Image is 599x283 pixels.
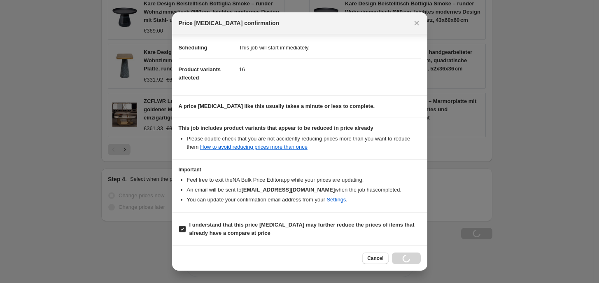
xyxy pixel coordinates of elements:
[411,17,422,29] button: Close
[187,135,421,151] li: Please double check that you are not accidently reducing prices more than you want to reduce them
[189,222,415,236] b: I understand that this price [MEDICAL_DATA] may further reduce the prices of items that already h...
[187,186,421,194] li: An email will be sent to when the job has completed .
[179,66,221,81] span: Product variants affected
[179,44,207,51] span: Scheduling
[187,196,421,204] li: You can update your confirmation email address from your .
[326,196,346,203] a: Settings
[179,19,280,27] span: Price [MEDICAL_DATA] confirmation
[200,144,308,150] a: How to avoid reducing prices more than once
[367,255,383,262] span: Cancel
[187,176,421,184] li: Feel free to exit the NA Bulk Price Editor app while your prices are updating.
[239,58,421,80] dd: 16
[179,103,375,109] b: A price [MEDICAL_DATA] like this usually takes a minute or less to complete.
[179,166,421,173] h3: Important
[241,187,335,193] b: [EMAIL_ADDRESS][DOMAIN_NAME]
[239,37,421,58] dd: This job will start immediately.
[362,253,388,264] button: Cancel
[179,125,373,131] b: This job includes product variants that appear to be reduced in price already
